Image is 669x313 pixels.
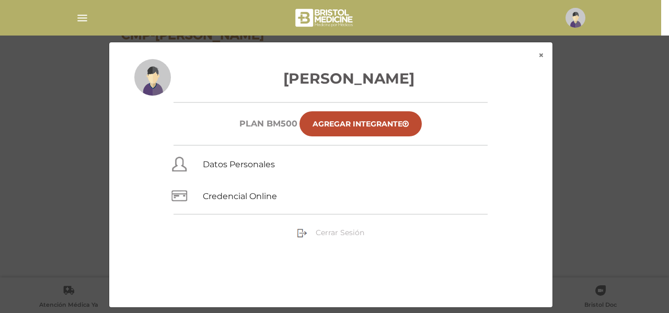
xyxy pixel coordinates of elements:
a: Cerrar Sesión [297,228,364,237]
img: profile-placeholder.svg [566,8,585,28]
img: bristol-medicine-blanco.png [294,5,356,30]
img: Cober_menu-lines-white.svg [76,11,89,25]
h3: [PERSON_NAME] [134,67,527,89]
img: sign-out.png [297,228,307,238]
a: Agregar Integrante [299,111,422,136]
img: profile-placeholder.svg [134,59,171,96]
button: × [530,42,552,68]
a: Datos Personales [203,159,275,169]
span: Cerrar Sesión [316,228,364,237]
a: Credencial Online [203,191,277,201]
h6: Plan BM500 [239,119,297,129]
